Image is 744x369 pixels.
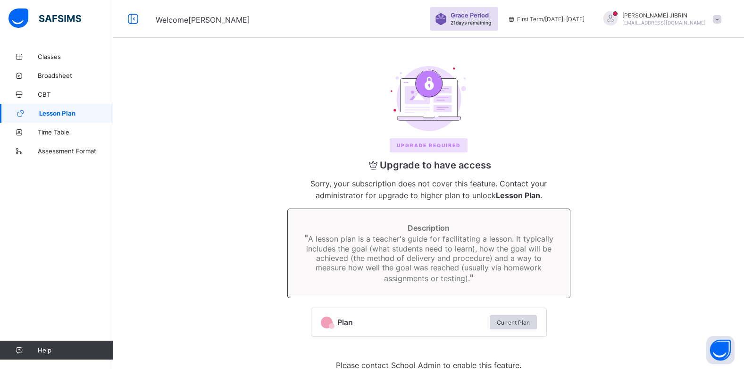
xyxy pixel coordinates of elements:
span: Current Plan [497,319,530,326]
span: Time Table [38,128,113,136]
span: Description [302,223,556,233]
span: " [470,272,474,284]
span: Broadsheet [38,72,113,79]
button: Open asap [706,336,735,364]
span: Help [38,346,113,354]
span: [PERSON_NAME] JIBRIN [622,12,706,19]
span: " [304,233,308,244]
b: Lesson Plan [496,191,540,200]
img: safsims [8,8,81,28]
img: sticker-purple.71386a28dfed39d6af7621340158ba97.svg [435,13,447,25]
span: A lesson plan is a teacher's guide for facilitating a lesson. It typically includes the goal (wha... [304,234,553,283]
span: Lesson Plan [39,109,113,117]
span: 21 days remaining [451,20,491,25]
span: CBT [38,91,113,98]
span: [EMAIL_ADDRESS][DOMAIN_NAME] [622,20,706,25]
span: Assessment Format [38,147,113,155]
span: Sorry, your subscription does not cover this feature. Contact your administrator for upgrade to h... [310,179,547,200]
span: Classes [38,53,113,60]
img: upgrade.6110063f93bfcd33cea47338b18df3b1.svg [391,66,467,131]
span: Grace Period [451,12,489,19]
span: session/term information [508,16,585,23]
span: Welcome [PERSON_NAME] [156,15,250,25]
div: IBRAHIMJIBRIN [594,11,726,27]
span: Upgrade REQUIRED [397,143,460,148]
span: Plan [337,318,485,327]
span: Upgrade to have access [287,159,570,171]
